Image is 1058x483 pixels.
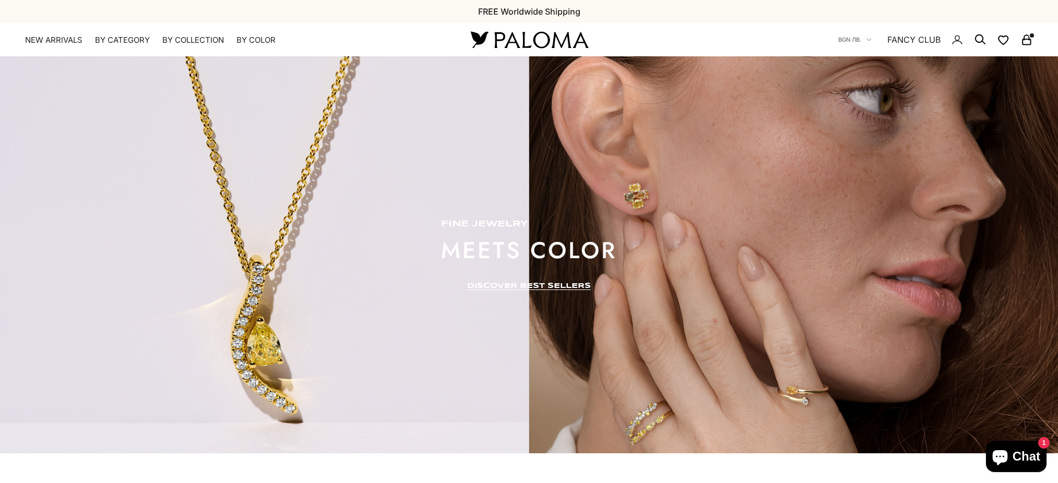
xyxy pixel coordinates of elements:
[441,219,617,230] p: fine jewelry
[25,35,446,45] nav: Primary navigation
[95,35,150,45] summary: By Category
[838,35,861,44] span: BGN лв.
[983,441,1050,475] inbox-online-store-chat: Shopify online store chat
[838,35,872,44] button: BGN лв.
[467,282,591,290] a: DISCOVER BEST SELLERS
[887,33,941,46] a: FANCY CLUB
[478,5,580,18] p: FREE Worldwide Shipping
[441,240,617,261] p: meets color
[838,23,1033,56] nav: Secondary navigation
[25,35,82,45] a: NEW ARRIVALS
[162,35,224,45] summary: By Collection
[236,35,276,45] summary: By Color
